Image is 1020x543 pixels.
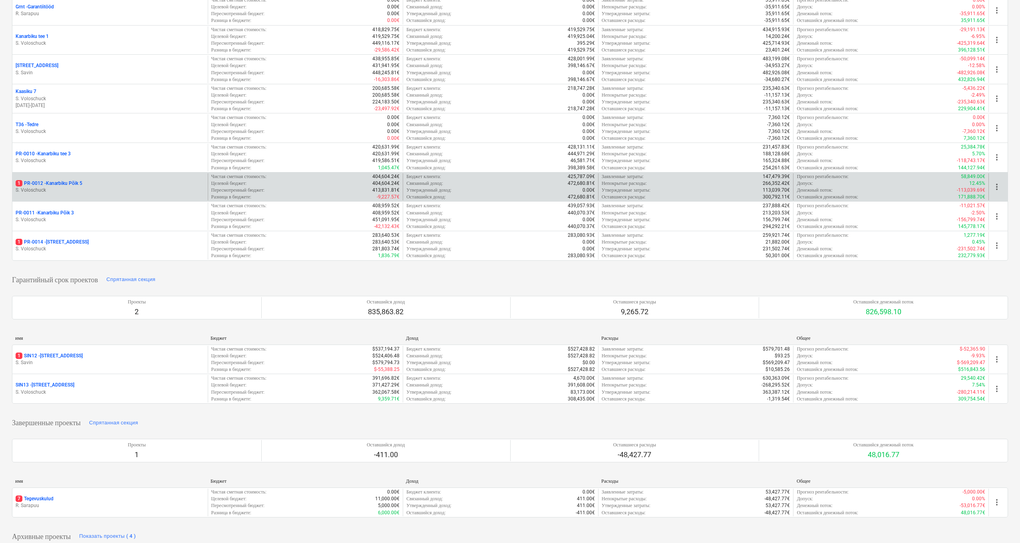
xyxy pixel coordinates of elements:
[406,202,441,209] p: Бюджет клиента :
[973,114,985,121] p: 0.00€
[602,210,647,216] p: Непокрытые расходы :
[211,180,247,187] p: Целевой бюджет :
[583,128,595,135] p: 0.00€
[797,202,849,209] p: Прогноз рентабельности :
[602,151,647,157] p: Непокрытые расходы :
[387,10,400,17] p: 0.00€
[387,128,400,135] p: 0.00€
[763,202,790,209] p: 237,888.42€
[797,194,858,200] p: Оставшийся денежный поток :
[568,210,595,216] p: 440,070.37€
[568,47,595,54] p: 419,529.75€
[763,180,790,187] p: 266,352.42€
[765,33,790,40] p: 14,200.24€
[764,92,790,99] p: -11,157.13€
[764,4,790,10] p: -35,911.65€
[992,355,1002,364] span: more_vert
[992,65,1002,74] span: more_vert
[602,17,646,24] p: Оставшиеся расходы :
[372,85,400,92] p: 200,685.58€
[16,40,205,47] p: S. Voloschuck
[16,495,54,502] p: Tegevuskulud
[992,384,1002,394] span: more_vert
[16,4,205,17] div: Grnt -GarantiitöödR. Sarapuu
[763,144,790,151] p: 231,457.83€
[797,69,833,76] p: Денежный поток :
[602,105,646,112] p: Оставшиеся расходы :
[958,76,985,83] p: 432,826.94€
[957,69,985,76] p: -482,926.08€
[764,105,790,112] p: -11,157.13€
[372,69,400,76] p: 448,245.81€
[969,180,985,187] p: 12.45%
[568,55,595,62] p: 428,001.99€
[16,210,205,223] div: PR-0011 -Kanarbiku Põik 3S. Voloschuck
[372,151,400,157] p: 420,631.99€
[387,17,400,24] p: 0.00€
[406,164,445,171] p: Оставшийся доход :
[797,26,849,33] p: Прогноз рентабельности :
[602,62,647,69] p: Непокрытые расходы :
[16,382,74,388] p: SIN13 - [STREET_ADDRESS]
[406,157,451,164] p: Утвержденный доход :
[211,202,266,209] p: Чистая сметная стоимость :
[16,151,205,164] div: PR-0010 -Kanarbiku tee 3S. Voloschuck
[16,216,205,223] p: S. Voloschuck
[211,121,247,128] p: Целевой бюджет :
[602,180,647,187] p: Непокрытые расходы :
[568,26,595,33] p: 419,529.75€
[957,187,985,194] p: -113,039.69€
[378,164,400,171] p: 1,045.47€
[964,135,985,142] p: 7,360.12€
[16,121,205,135] div: T36 -TedreS. Voloschuck
[372,40,400,47] p: 449,116.17€
[16,62,58,69] p: [STREET_ADDRESS]
[962,85,985,92] p: -5,436.22€
[406,194,445,200] p: Оставшийся доход :
[211,144,266,151] p: Чистая сметная стоимость :
[961,17,985,24] p: 35,911.65€
[797,173,849,180] p: Прогноз рентабельности :
[211,157,265,164] p: Пересмотренный бюджет :
[372,33,400,40] p: 419,529.75€
[16,359,205,366] p: S. Savin
[16,353,83,359] p: SIN12 - [STREET_ADDRESS]
[764,17,790,24] p: -35,911.65€
[211,135,252,142] p: Разница в бюджете :
[797,128,833,135] p: Денежный поток :
[583,17,595,24] p: 0.00€
[211,69,265,76] p: Пересмотренный бюджет :
[768,128,790,135] p: 7,360.12€
[797,85,849,92] p: Прогноз рентабельности :
[767,135,790,142] p: -7,360.12€
[797,92,813,99] p: Допуск :
[797,151,813,157] p: Допуск :
[958,47,985,54] p: 396,128.51€
[568,202,595,209] p: 439,057.93€
[972,151,985,157] p: 5.70%
[16,495,205,509] div: 7TegevuskuludR. Sarapuu
[406,151,443,157] p: Связанный доход :
[211,105,252,112] p: Разница в бюджете :
[797,10,833,17] p: Денежный поток :
[602,69,650,76] p: Утвержденные затраты :
[372,55,400,62] p: 438,955.85€
[372,180,400,187] p: 404,604.24€
[568,194,595,200] p: 472,680.81€
[797,33,813,40] p: Допуск :
[16,121,38,128] p: T36 - Tedre
[797,4,813,10] p: Допуск :
[372,157,400,164] p: 419,586.51€
[602,99,650,105] p: Утвержденные затраты :
[406,180,443,187] p: Связанный доход :
[211,10,265,17] p: Пересмотренный бюджет :
[797,121,813,128] p: Допуск :
[372,99,400,105] p: 224,183.50€
[16,239,89,246] p: PR-0014 - [STREET_ADDRESS]
[583,99,595,105] p: 0.00€
[406,144,441,151] p: Бюджет клиента :
[406,135,445,142] p: Оставшийся доход :
[79,532,136,541] div: Показать проекты ( 4 )
[406,114,441,121] p: Бюджет клиента :
[568,180,595,187] p: 472,680.81€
